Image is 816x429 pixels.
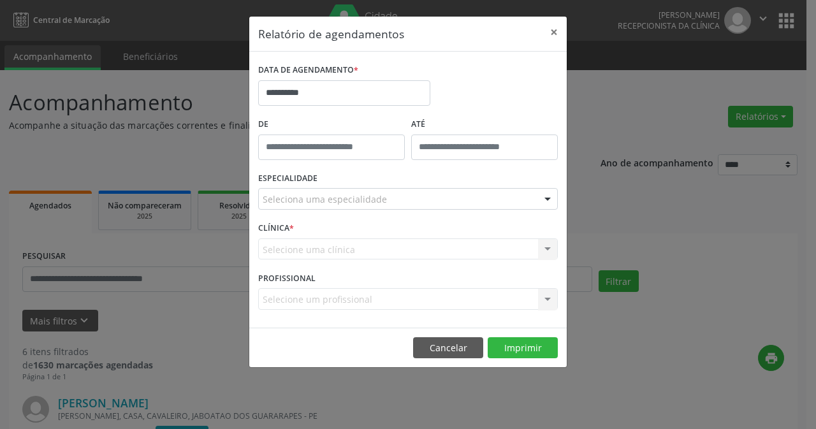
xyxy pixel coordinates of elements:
[258,25,404,42] h5: Relatório de agendamentos
[411,115,558,135] label: ATÉ
[258,115,405,135] label: De
[488,337,558,359] button: Imprimir
[258,61,358,80] label: DATA DE AGENDAMENTO
[258,268,316,288] label: PROFISSIONAL
[258,169,317,189] label: ESPECIALIDADE
[263,193,387,206] span: Seleciona uma especialidade
[413,337,483,359] button: Cancelar
[541,17,567,48] button: Close
[258,219,294,238] label: CLÍNICA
